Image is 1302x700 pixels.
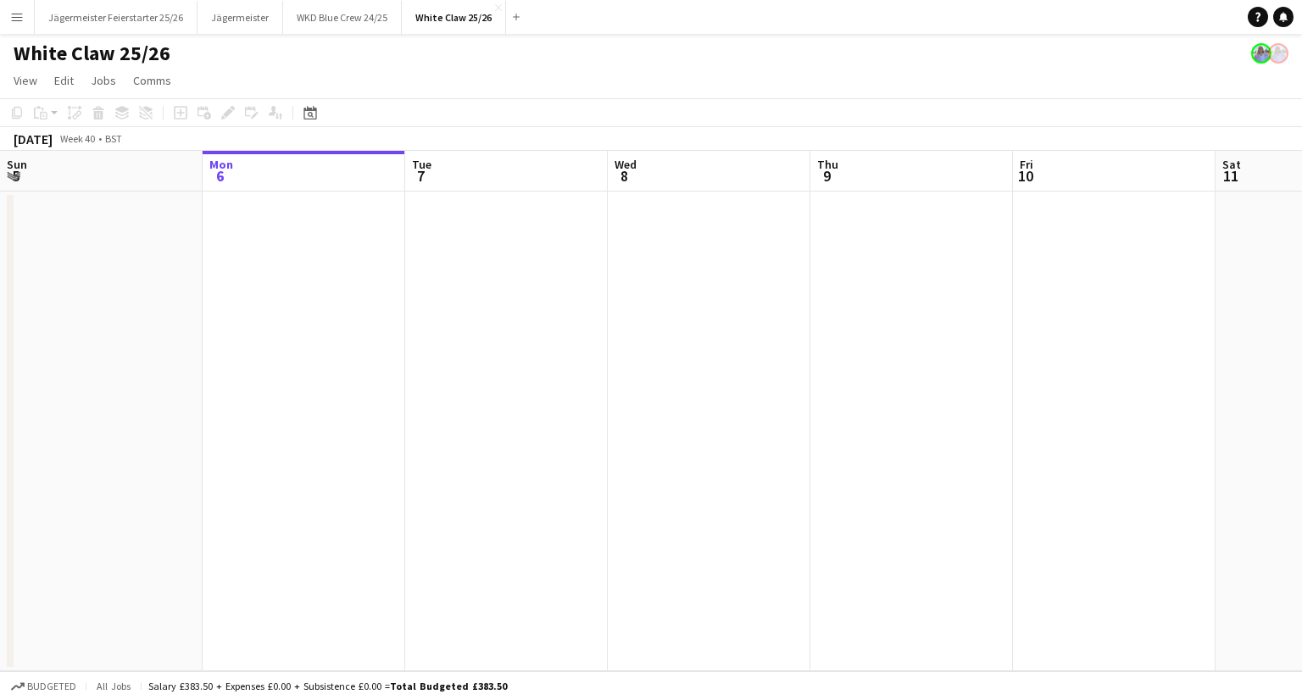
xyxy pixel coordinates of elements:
[8,677,79,696] button: Budgeted
[390,680,507,692] span: Total Budgeted £383.50
[14,73,37,88] span: View
[615,157,637,172] span: Wed
[27,681,76,692] span: Budgeted
[402,1,506,34] button: White Claw 25/26
[105,132,122,145] div: BST
[14,41,170,66] h1: White Claw 25/26
[148,680,507,692] div: Salary £383.50 + Expenses £0.00 + Subsistence £0.00 =
[283,1,402,34] button: WKD Blue Crew 24/25
[93,680,134,692] span: All jobs
[91,73,116,88] span: Jobs
[47,69,81,92] a: Edit
[1017,166,1033,186] span: 10
[409,166,431,186] span: 7
[54,73,74,88] span: Edit
[4,166,27,186] span: 5
[817,157,838,172] span: Thu
[198,1,283,34] button: Jägermeister
[207,166,233,186] span: 6
[209,157,233,172] span: Mon
[7,69,44,92] a: View
[1222,157,1241,172] span: Sat
[1020,157,1033,172] span: Fri
[126,69,178,92] a: Comms
[35,1,198,34] button: Jägermeister Feierstarter 25/26
[815,166,838,186] span: 9
[1220,166,1241,186] span: 11
[133,73,171,88] span: Comms
[1268,43,1288,64] app-user-avatar: Lucy Hillier
[7,157,27,172] span: Sun
[1251,43,1271,64] app-user-avatar: Lucy Hillier
[612,166,637,186] span: 8
[84,69,123,92] a: Jobs
[14,131,53,147] div: [DATE]
[412,157,431,172] span: Tue
[56,132,98,145] span: Week 40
